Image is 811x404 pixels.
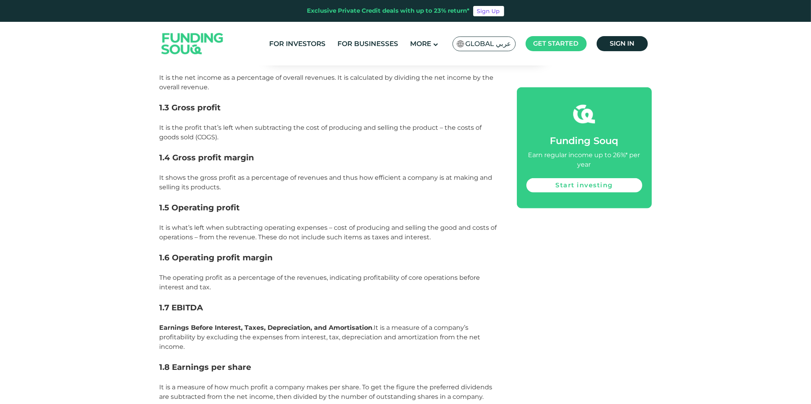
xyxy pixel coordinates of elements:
[335,37,400,50] a: For Businesses
[526,150,642,169] div: Earn regular income up to 26%* per year
[160,274,480,291] span: The operating profit as a percentage of the revenues, indicating profitability of core operations...
[160,203,240,212] span: 1.5 Operating profit
[160,383,493,400] span: It is a measure of how much profit a company makes per share. To get the figure the preferred div...
[154,24,231,64] img: Logo
[160,174,493,191] span: It shows the gross profit as a percentage of revenues and thus how efficient a company is at maki...
[457,40,464,47] img: SA Flag
[307,6,470,15] div: Exclusive Private Credit deals with up to 23% return*
[410,40,431,48] span: More
[573,103,595,125] img: fsicon
[526,178,642,192] a: Start investing
[160,224,497,241] span: It is what’s left when subtracting operating expenses – cost of producing and selling the good an...
[160,103,221,112] span: 1.3 Gross profit
[473,6,504,16] a: Sign Up
[160,74,494,91] span: It is the net income as a percentage of overall revenues. It is calculated by dividing the net in...
[160,324,373,331] strong: Earnings Before Interest, Taxes, Depreciation, and Amortisation
[160,253,273,262] span: 1.6 Operating profit margin
[550,135,618,146] span: Funding Souq
[160,153,254,162] span: 1.4 Gross profit margin
[160,362,252,372] span: 1.8 Earnings per share
[267,37,327,50] a: For Investors
[160,303,203,312] span: 1.7 EBITDA
[597,36,648,51] a: Sign in
[160,324,481,350] span: .It is a measure of a company’s profitability by excluding the expenses from interest, tax, depre...
[534,40,579,47] span: Get started
[610,40,634,47] span: Sign in
[160,124,482,141] span: It is the profit that’s left when subtracting the cost of producing and selling the product – the...
[466,39,511,48] span: Global عربي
